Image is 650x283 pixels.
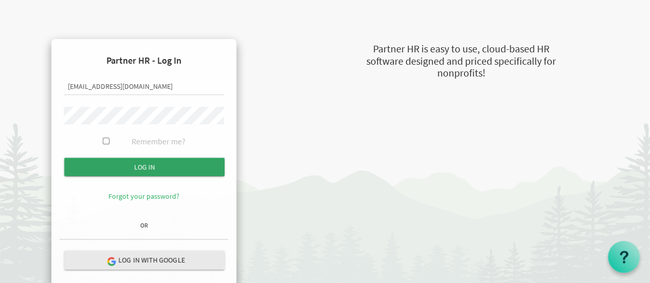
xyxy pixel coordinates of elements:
button: Log in with Google [64,251,225,270]
input: Log in [64,158,225,176]
img: google-logo.png [107,256,116,266]
h6: OR [60,222,228,229]
h4: Partner HR - Log In [60,47,228,74]
div: Partner HR is easy to use, cloud-based HR [315,42,608,56]
label: Remember me? [132,136,185,147]
a: Forgot your password? [108,192,179,201]
div: nonprofits! [315,66,608,81]
input: Email [64,78,224,96]
div: software designed and priced specifically for [315,54,608,69]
